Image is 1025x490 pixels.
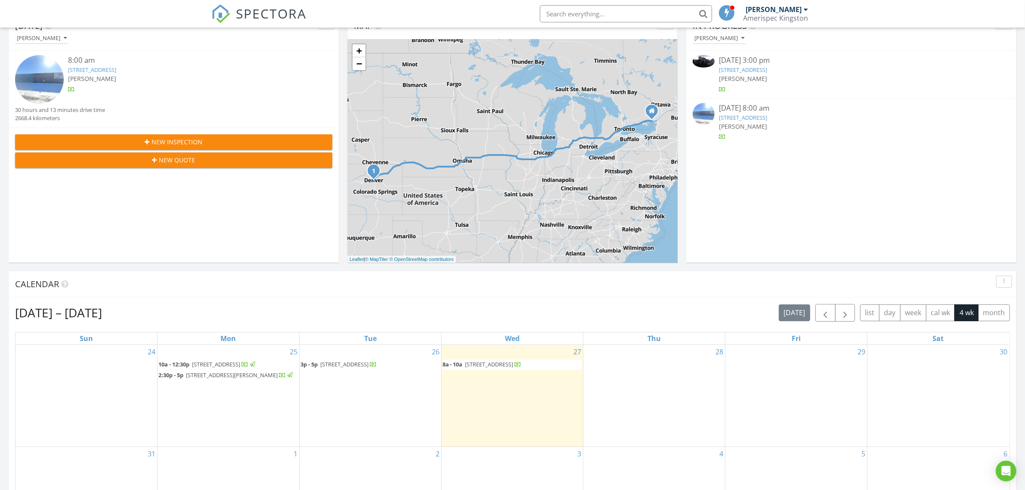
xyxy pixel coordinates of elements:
[441,345,583,447] td: Go to August 27, 2025
[186,371,278,379] span: [STREET_ADDRESS][PERSON_NAME]
[300,360,318,368] span: 3p - 5p
[15,278,59,290] span: Calendar
[465,360,514,368] span: [STREET_ADDRESS]
[292,447,299,461] a: Go to September 1, 2025
[288,345,299,359] a: Go to August 25, 2025
[926,304,955,321] button: cal wk
[158,360,298,370] a: 10a - 12:30p [STREET_ADDRESS]
[693,55,715,68] img: 9366371%2Freports%2F3ea22138-f442-4125-97ad-b4a13dcee5f6%2Fcover_photos%2Fic9mjjvvDCXV815An7u4%2F...
[430,345,441,359] a: Go to August 26, 2025
[158,371,294,379] a: 2:30p - 5p [STREET_ADDRESS][PERSON_NAME]
[719,114,767,121] a: [STREET_ADDRESS]
[719,74,767,83] span: [PERSON_NAME]
[68,55,306,66] div: 8:00 am
[15,152,332,168] button: New Quote
[693,103,1010,141] a: [DATE] 8:00 am [STREET_ADDRESS] [PERSON_NAME]
[365,257,388,262] a: © MapTiler
[815,304,836,322] button: Previous
[353,57,365,70] a: Zoom out
[652,111,657,116] div: 974 Woodbine Rd, Kingston ON K7P 2X5
[443,360,522,368] a: 8a - 10a [STREET_ADDRESS]
[158,360,189,368] span: 10a - 12:30p
[158,345,300,447] td: Go to August 25, 2025
[211,12,307,30] a: SPECTORA
[779,304,810,321] button: [DATE]
[646,332,663,344] a: Thursday
[158,360,257,368] a: 10a - 12:30p [STREET_ADDRESS]
[746,5,802,14] div: [PERSON_NAME]
[236,4,307,22] span: SPECTORA
[718,447,725,461] a: Go to September 4, 2025
[299,345,441,447] td: Go to August 26, 2025
[434,447,441,461] a: Go to September 2, 2025
[879,304,901,321] button: day
[576,447,583,461] a: Go to September 3, 2025
[350,257,364,262] a: Leaflet
[15,134,332,150] button: New Inspection
[719,122,767,130] span: [PERSON_NAME]
[374,171,379,176] div: 1234 W Cedar Ave, Denver, CO 80223
[146,345,157,359] a: Go to August 24, 2025
[211,4,230,23] img: The Best Home Inspection Software - Spectora
[743,14,808,22] div: Amerispec Kingston
[693,33,746,44] button: [PERSON_NAME]
[152,137,203,146] span: New Inspection
[158,370,298,381] a: 2:30p - 5p [STREET_ADDRESS][PERSON_NAME]
[192,360,240,368] span: [STREET_ADDRESS]
[390,257,454,262] a: © OpenStreetMap contributors
[860,304,879,321] button: list
[15,345,158,447] td: Go to August 24, 2025
[540,5,712,22] input: Search everything...
[372,168,375,174] i: 1
[719,103,983,114] div: [DATE] 8:00 am
[790,332,802,344] a: Friday
[954,304,979,321] button: 4 wk
[347,256,456,263] div: |
[17,35,67,41] div: [PERSON_NAME]
[15,114,105,122] div: 2668.4 kilometers
[1002,447,1009,461] a: Go to September 6, 2025
[583,345,725,447] td: Go to August 28, 2025
[68,66,116,74] a: [STREET_ADDRESS]
[719,66,767,74] a: [STREET_ADDRESS]
[978,304,1010,321] button: month
[300,360,377,368] a: 3p - 5p [STREET_ADDRESS]
[998,345,1009,359] a: Go to August 30, 2025
[931,332,945,344] a: Saturday
[725,345,867,447] td: Go to August 29, 2025
[719,55,983,66] div: [DATE] 3:00 pm
[320,360,369,368] span: [STREET_ADDRESS]
[996,461,1016,481] div: Open Intercom Messenger
[860,447,867,461] a: Go to September 5, 2025
[68,74,116,83] span: [PERSON_NAME]
[693,103,715,125] img: streetview
[443,360,463,368] span: 8a - 10a
[503,332,521,344] a: Wednesday
[78,332,95,344] a: Sunday
[15,106,105,114] div: 30 hours and 13 minutes drive time
[856,345,867,359] a: Go to August 29, 2025
[900,304,926,321] button: week
[353,44,365,57] a: Zoom in
[159,155,195,164] span: New Quote
[15,55,332,122] a: 8:00 am [STREET_ADDRESS] [PERSON_NAME] 30 hours and 13 minutes drive time 2668.4 kilometers
[693,55,1010,93] a: [DATE] 3:00 pm [STREET_ADDRESS] [PERSON_NAME]
[694,35,744,41] div: [PERSON_NAME]
[158,371,183,379] span: 2:30p - 5p
[443,360,582,370] a: 8a - 10a [STREET_ADDRESS]
[15,55,64,104] img: streetview
[15,304,102,321] h2: [DATE] – [DATE]
[300,360,440,370] a: 3p - 5p [STREET_ADDRESS]
[146,447,157,461] a: Go to August 31, 2025
[15,33,68,44] button: [PERSON_NAME]
[867,345,1009,447] td: Go to August 30, 2025
[219,332,238,344] a: Monday
[572,345,583,359] a: Go to August 27, 2025
[714,345,725,359] a: Go to August 28, 2025
[835,304,855,322] button: Next
[362,332,378,344] a: Tuesday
